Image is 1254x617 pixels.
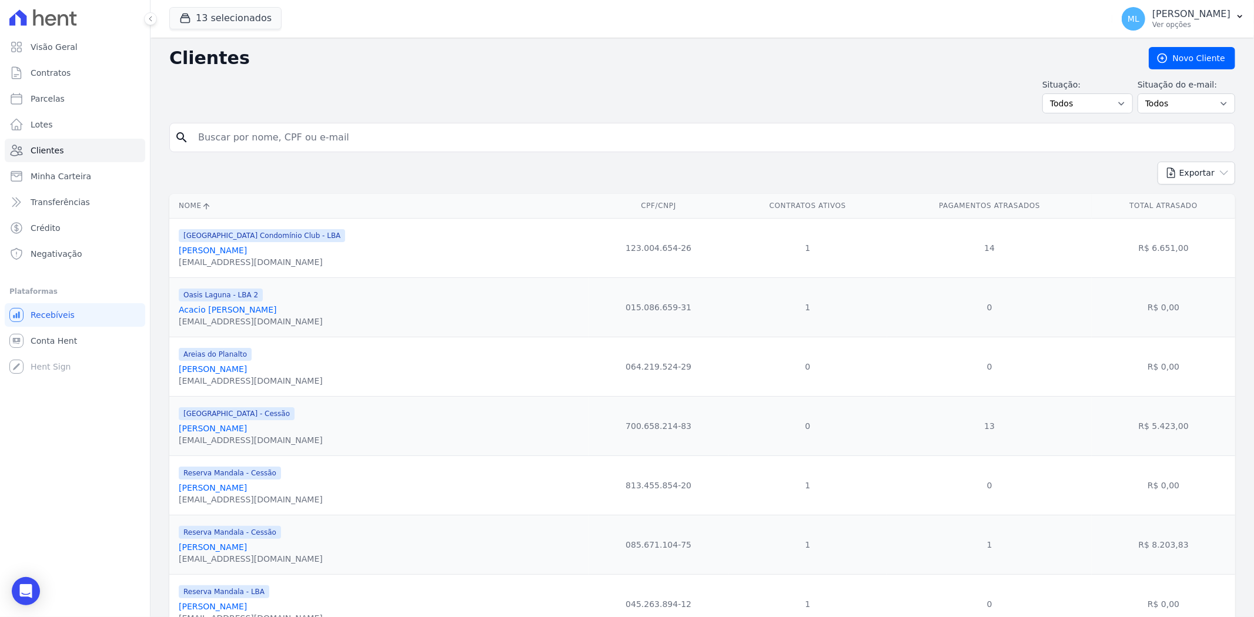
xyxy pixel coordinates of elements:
[5,139,145,162] a: Clientes
[179,348,252,361] span: Areias do Planalto
[5,35,145,59] a: Visão Geral
[31,222,61,234] span: Crédito
[179,375,323,387] div: [EMAIL_ADDRESS][DOMAIN_NAME]
[5,242,145,266] a: Negativação
[589,337,728,396] td: 064.219.524-29
[589,455,728,515] td: 813.455.854-20
[728,515,888,574] td: 1
[31,170,91,182] span: Minha Carteira
[728,455,888,515] td: 1
[1092,396,1235,455] td: R$ 5.423,00
[589,194,728,218] th: CPF/CNPJ
[179,542,247,552] a: [PERSON_NAME]
[887,396,1092,455] td: 13
[5,165,145,188] a: Minha Carteira
[169,7,282,29] button: 13 selecionados
[179,407,295,420] span: [GEOGRAPHIC_DATA] - Cessão
[191,126,1230,149] input: Buscar por nome, CPF ou e-mail
[1152,20,1230,29] p: Ver opções
[589,277,728,337] td: 015.086.659-31
[169,194,589,218] th: Nome
[887,337,1092,396] td: 0
[31,196,90,208] span: Transferências
[728,194,888,218] th: Contratos Ativos
[31,335,77,347] span: Conta Hent
[5,87,145,110] a: Parcelas
[887,277,1092,337] td: 0
[1152,8,1230,20] p: [PERSON_NAME]
[5,113,145,136] a: Lotes
[887,515,1092,574] td: 1
[887,218,1092,277] td: 14
[1092,277,1235,337] td: R$ 0,00
[179,305,277,314] a: Acacio [PERSON_NAME]
[5,61,145,85] a: Contratos
[12,577,40,605] div: Open Intercom Messenger
[5,329,145,353] a: Conta Hent
[1112,2,1254,35] button: ML [PERSON_NAME] Ver opções
[179,434,323,446] div: [EMAIL_ADDRESS][DOMAIN_NAME]
[1158,162,1235,185] button: Exportar
[179,585,269,598] span: Reserva Mandala - LBA
[9,284,141,299] div: Plataformas
[728,337,888,396] td: 0
[5,216,145,240] a: Crédito
[179,553,323,565] div: [EMAIL_ADDRESS][DOMAIN_NAME]
[31,93,65,105] span: Parcelas
[179,467,281,479] span: Reserva Mandala - Cessão
[179,316,323,327] div: [EMAIL_ADDRESS][DOMAIN_NAME]
[31,248,82,260] span: Negativação
[1092,455,1235,515] td: R$ 0,00
[5,303,145,327] a: Recebíveis
[179,289,263,301] span: Oasis Laguna - LBA 2
[887,455,1092,515] td: 0
[1092,194,1235,218] th: Total Atrasado
[728,396,888,455] td: 0
[179,229,345,242] span: [GEOGRAPHIC_DATA] Condomínio Club - LBA
[175,130,189,145] i: search
[31,119,53,130] span: Lotes
[31,67,71,79] span: Contratos
[5,190,145,214] a: Transferências
[589,218,728,277] td: 123.004.654-26
[179,424,247,433] a: [PERSON_NAME]
[728,218,888,277] td: 1
[179,494,323,505] div: [EMAIL_ADDRESS][DOMAIN_NAME]
[1128,15,1139,23] span: ML
[728,277,888,337] td: 1
[1092,218,1235,277] td: R$ 6.651,00
[179,526,281,539] span: Reserva Mandala - Cessão
[169,48,1130,69] h2: Clientes
[1042,79,1133,91] label: Situação:
[179,364,247,374] a: [PERSON_NAME]
[179,256,345,268] div: [EMAIL_ADDRESS][DOMAIN_NAME]
[31,145,63,156] span: Clientes
[31,41,78,53] span: Visão Geral
[589,515,728,574] td: 085.671.104-75
[179,246,247,255] a: [PERSON_NAME]
[1092,515,1235,574] td: R$ 8.203,83
[887,194,1092,218] th: Pagamentos Atrasados
[1149,47,1235,69] a: Novo Cliente
[179,483,247,492] a: [PERSON_NAME]
[179,602,247,611] a: [PERSON_NAME]
[31,309,75,321] span: Recebíveis
[589,396,728,455] td: 700.658.214-83
[1092,337,1235,396] td: R$ 0,00
[1138,79,1235,91] label: Situação do e-mail:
